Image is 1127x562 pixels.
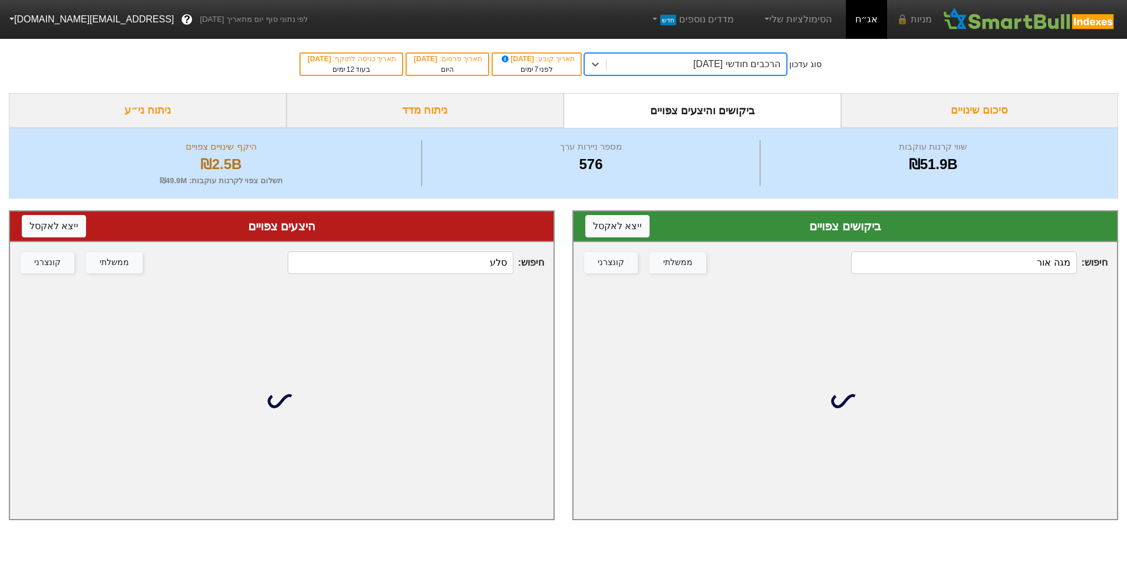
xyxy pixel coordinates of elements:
[585,217,1105,235] div: ביקושים צפויים
[645,8,739,31] a: מדדים נוספיםחדש
[347,65,354,74] span: 12
[22,215,86,237] button: ייצא לאקסל
[288,252,513,274] input: 0 רשומות...
[499,64,575,75] div: לפני ימים
[24,140,418,154] div: היקף שינויים צפויים
[763,154,1103,175] div: ₪51.9B
[414,55,439,63] span: [DATE]
[288,252,544,274] span: חיפוש :
[22,217,542,235] div: היצעים צפויים
[789,58,822,71] div: סוג עדכון
[441,65,454,74] span: היום
[693,57,780,71] div: הרכבים חודשי [DATE]
[584,252,638,273] button: קונצרני
[307,64,396,75] div: בעוד ימים
[499,54,575,64] div: תאריך קובע :
[307,54,396,64] div: תאריך כניסה לתוקף :
[585,215,650,237] button: ייצא לאקסל
[286,93,564,128] div: ניתוח מדד
[425,154,757,175] div: 576
[268,387,296,415] img: loading...
[831,387,859,415] img: loading...
[200,14,308,25] span: לפי נתוני סוף יום מתאריך [DATE]
[21,252,74,273] button: קונצרני
[34,256,61,269] div: קונצרני
[763,140,1103,154] div: שווי קרנות עוקבות
[308,55,333,63] span: [DATE]
[663,256,693,269] div: ממשלתי
[9,93,286,128] div: ניתוח ני״ע
[425,140,757,154] div: מספר ניירות ערך
[500,55,536,63] span: [DATE]
[757,8,836,31] a: הסימולציות שלי
[184,12,190,28] span: ?
[598,256,624,269] div: קונצרני
[841,93,1119,128] div: סיכום שינויים
[851,252,1108,274] span: חיפוש :
[86,252,143,273] button: ממשלתי
[650,252,706,273] button: ממשלתי
[24,175,418,187] div: תשלום צפוי לקרנות עוקבות : ₪49.9M
[413,54,482,64] div: תאריך פרסום :
[100,256,129,269] div: ממשלתי
[851,252,1076,274] input: 560 רשומות...
[941,8,1118,31] img: SmartBull
[535,65,539,74] span: 7
[660,15,676,25] span: חדש
[24,154,418,175] div: ₪2.5B
[563,93,841,128] div: ביקושים והיצעים צפויים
